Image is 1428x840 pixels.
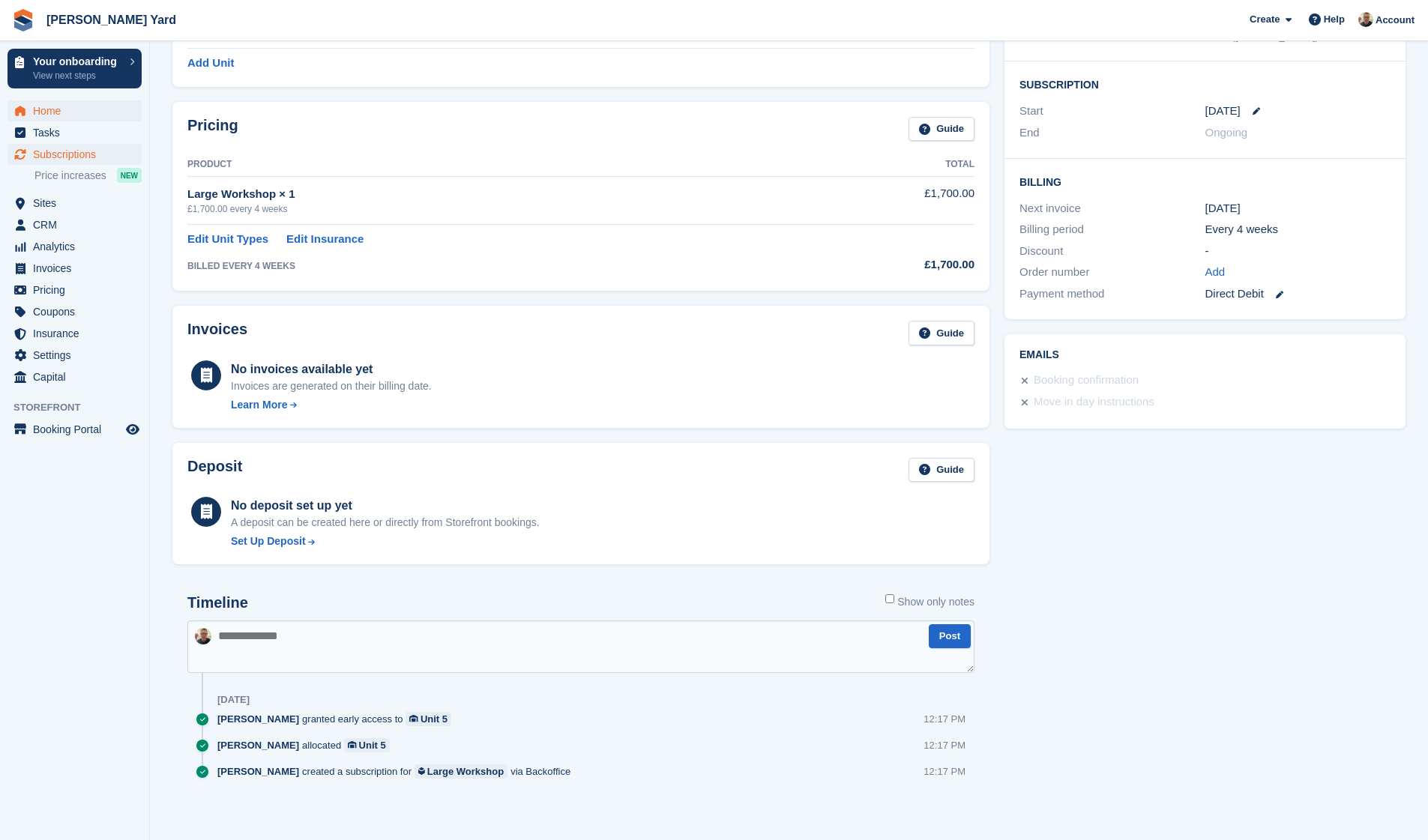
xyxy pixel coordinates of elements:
[187,458,242,483] h2: Deposit
[1019,124,1205,142] div: End
[33,236,123,257] span: Analytics
[231,397,287,413] div: Learn More
[1205,243,1391,260] div: -
[1019,349,1391,361] h2: Emails
[124,420,142,438] a: Preview store
[1019,200,1205,217] div: Next invoice
[187,321,247,345] h2: Invoices
[885,594,974,610] label: Show only notes
[421,712,448,726] div: Unit 5
[33,193,123,214] span: Sites
[231,378,432,394] div: Invoices are generated on their billing date.
[344,738,390,752] a: Unit 5
[924,764,965,779] div: 12:17 PM
[12,9,34,31] img: stora-icon-8386f47178a22dfd0bd8f6a31ec36ba5ce8667c1dd55bd0f319d3a0aa187defe.svg
[7,280,142,300] a: menu
[187,202,801,216] div: £1,700.00 every 4 weeks
[7,345,142,366] a: menu
[7,301,142,322] a: menu
[217,712,299,726] span: [PERSON_NAME]
[33,323,123,344] span: Insurance
[7,193,142,214] a: menu
[117,168,142,183] div: NEW
[217,738,299,752] span: [PERSON_NAME]
[187,231,268,248] a: Edit Unit Types
[1324,12,1345,27] span: Help
[406,712,451,726] a: Unit 5
[1205,126,1248,139] span: Ongoing
[187,55,234,72] a: Add Unit
[7,49,142,88] a: Your onboarding View next steps
[33,301,123,322] span: Coupons
[7,214,142,235] a: menu
[33,100,123,121] span: Home
[231,515,540,531] p: A deposit can be created here or directly from Storefront bookings.
[1205,200,1391,217] div: [DATE]
[187,117,238,142] h2: Pricing
[187,153,801,177] th: Product
[415,764,507,779] a: Large Workshop
[33,144,123,165] span: Subscriptions
[359,738,386,752] div: Unit 5
[801,256,974,274] div: £1,700.00
[33,56,122,67] p: Your onboarding
[7,419,142,440] a: menu
[7,323,142,344] a: menu
[187,186,801,203] div: Large Workshop × 1
[909,321,974,345] a: Guide
[1205,103,1241,120] time: 2025-09-15 00:00:00 UTC
[33,214,123,235] span: CRM
[1376,13,1415,28] span: Account
[286,231,364,248] a: Edit Insurance
[1019,76,1391,91] h2: Subscription
[1019,243,1205,260] div: Discount
[217,764,578,779] div: created a subscription for via Backoffice
[1019,103,1205,120] div: Start
[13,400,149,415] span: Storefront
[231,534,306,549] div: Set Up Deposit
[909,458,974,483] a: Guide
[217,738,397,752] div: allocated
[33,345,123,366] span: Settings
[427,764,504,779] div: Large Workshop
[33,280,123,300] span: Pricing
[33,419,123,440] span: Booking Portal
[217,694,250,706] div: [DATE]
[7,236,142,257] a: menu
[34,169,106,183] span: Price increases
[1250,12,1280,27] span: Create
[231,534,540,549] a: Set Up Deposit
[33,122,123,143] span: Tasks
[1019,264,1205,281] div: Order number
[33,258,123,279] span: Invoices
[1205,264,1226,281] a: Add
[929,624,971,649] button: Post
[33,366,123,387] span: Capital
[7,366,142,387] a: menu
[217,764,299,779] span: [PERSON_NAME]
[33,69,122,82] p: View next steps
[195,628,211,644] img: Si Allen
[885,594,894,603] input: Show only notes
[1205,221,1391,238] div: Every 4 weeks
[34,167,142,184] a: Price increases NEW
[1205,285,1391,303] div: Direct Debit
[7,144,142,165] a: menu
[1019,221,1205,238] div: Billing period
[187,259,801,273] div: BILLED EVERY 4 WEEKS
[924,738,965,752] div: 12:17 PM
[801,153,974,177] th: Total
[217,712,459,726] div: granted early access to
[231,360,432,378] div: No invoices available yet
[909,117,974,142] a: Guide
[1034,393,1154,411] div: Move in day instructions
[7,100,142,121] a: menu
[231,397,432,413] a: Learn More
[924,712,965,726] div: 12:17 PM
[1019,174,1391,189] h2: Billing
[231,497,540,515] div: No deposit set up yet
[1034,372,1139,390] div: Booking confirmation
[801,177,974,224] td: £1,700.00
[7,258,142,279] a: menu
[40,7,182,32] a: [PERSON_NAME] Yard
